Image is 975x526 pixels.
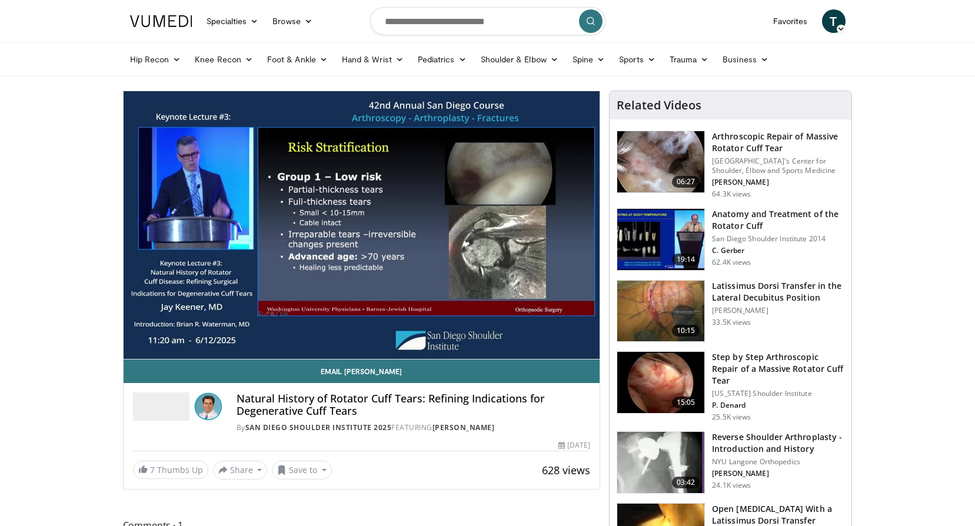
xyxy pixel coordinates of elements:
[617,280,844,342] a: 10:15 Latissimus Dorsi Transfer in the Lateral Decubitus Position [PERSON_NAME] 33.5K views
[712,389,844,398] p: [US_STATE] Shoulder Institute
[335,48,411,71] a: Hand & Wrist
[712,246,844,255] p: C. Gerber
[663,48,716,71] a: Trauma
[370,7,605,35] input: Search topics, interventions
[617,209,704,270] img: 58008271-3059-4eea-87a5-8726eb53a503.150x105_q85_crop-smart_upscale.jpg
[712,178,844,187] p: [PERSON_NAME]
[213,461,268,480] button: Share
[133,392,189,421] img: San Diego Shoulder Institute 2025
[124,359,600,383] a: Email [PERSON_NAME]
[194,392,222,421] img: Avatar
[766,9,815,33] a: Favorites
[712,457,844,467] p: NYU Langone Orthopedics
[712,306,844,315] p: [PERSON_NAME]
[712,280,844,304] h3: Latissimus Dorsi Transfer in the Lateral Decubitus Position
[123,48,188,71] a: Hip Recon
[712,412,751,422] p: 25.5K views
[617,131,704,192] img: 281021_0002_1.png.150x105_q85_crop-smart_upscale.jpg
[411,48,474,71] a: Pediatrics
[474,48,565,71] a: Shoulder & Elbow
[672,477,700,488] span: 03:42
[272,461,332,480] button: Save to
[672,325,700,337] span: 10:15
[712,401,844,410] p: P. Denard
[672,176,700,188] span: 06:27
[133,461,208,479] a: 7 Thumbs Up
[822,9,846,33] a: T
[712,481,751,490] p: 24.1K views
[712,157,844,175] p: [GEOGRAPHIC_DATA]'s Center for Shoulder, Elbow and Sports Medicine
[432,422,495,432] a: [PERSON_NAME]
[260,48,335,71] a: Foot & Ankle
[245,422,392,432] a: San Diego Shoulder Institute 2025
[712,431,844,455] h3: Reverse Shoulder Arthroplasty - Introduction and History
[617,208,844,271] a: 19:14 Anatomy and Treatment of the Rotator Cuff San Diego Shoulder Institute 2014 C. Gerber 62.4K...
[199,9,266,33] a: Specialties
[716,48,776,71] a: Business
[124,91,600,359] video-js: Video Player
[565,48,612,71] a: Spine
[237,392,591,418] h4: Natural History of Rotator Cuff Tears: Refining Indications for Degenerative Cuff Tears
[712,131,844,154] h3: Arthroscopic Repair of Massive Rotator Cuff Tear
[542,463,590,477] span: 628 views
[672,397,700,408] span: 15:05
[188,48,260,71] a: Knee Recon
[617,281,704,342] img: 38501_0000_3.png.150x105_q85_crop-smart_upscale.jpg
[712,318,751,327] p: 33.5K views
[237,422,591,433] div: By FEATURING
[150,464,155,475] span: 7
[617,98,701,112] h4: Related Videos
[712,258,751,267] p: 62.4K views
[617,131,844,199] a: 06:27 Arthroscopic Repair of Massive Rotator Cuff Tear [GEOGRAPHIC_DATA]'s Center for Shoulder, E...
[712,234,844,244] p: San Diego Shoulder Institute 2014
[617,432,704,493] img: zucker_4.png.150x105_q85_crop-smart_upscale.jpg
[712,351,844,387] h3: Step by Step Arthroscopic Repair of a Massive Rotator Cuff Tear
[617,352,704,413] img: 7cd5bdb9-3b5e-40f2-a8f4-702d57719c06.150x105_q85_crop-smart_upscale.jpg
[712,208,844,232] h3: Anatomy and Treatment of the Rotator Cuff
[617,351,844,422] a: 15:05 Step by Step Arthroscopic Repair of a Massive Rotator Cuff Tear [US_STATE] Shoulder Institu...
[612,48,663,71] a: Sports
[712,469,844,478] p: [PERSON_NAME]
[672,254,700,265] span: 19:14
[712,189,751,199] p: 64.3K views
[617,431,844,494] a: 03:42 Reverse Shoulder Arthroplasty - Introduction and History NYU Langone Orthopedics [PERSON_NA...
[130,15,192,27] img: VuMedi Logo
[558,440,590,451] div: [DATE]
[265,9,320,33] a: Browse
